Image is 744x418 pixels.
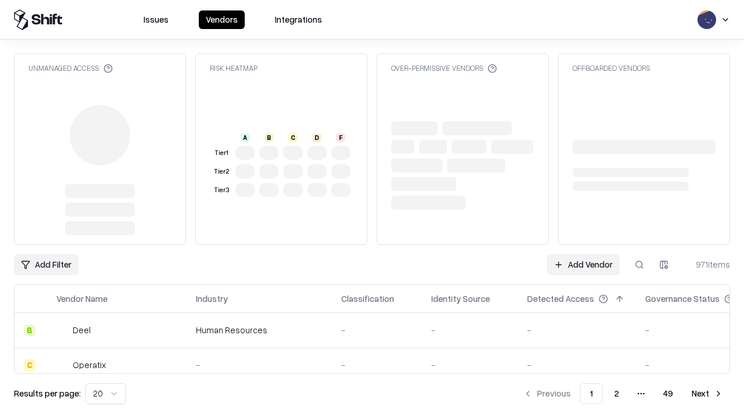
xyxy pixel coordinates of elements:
div: B [24,325,35,336]
div: - [527,359,627,371]
div: C [288,133,298,142]
div: - [196,359,323,371]
div: B [264,133,274,142]
button: Issues [137,10,176,29]
div: Operatix [73,359,106,371]
div: - [527,324,627,336]
div: - [341,324,413,336]
div: F [336,133,345,142]
div: Risk Heatmap [210,63,257,73]
div: Deel [73,324,91,336]
div: Offboarded Vendors [573,63,650,73]
div: Vendor Name [56,293,108,305]
div: Tier 1 [212,148,231,158]
button: 1 [580,383,603,404]
div: A [241,133,250,142]
div: Industry [196,293,228,305]
button: Next [685,383,730,404]
div: Classification [341,293,394,305]
div: Detected Access [527,293,594,305]
div: Identity Source [431,293,490,305]
button: Vendors [199,10,245,29]
div: Unmanaged Access [28,63,113,73]
button: 49 [654,383,682,404]
div: - [431,324,509,336]
div: Tier 3 [212,185,231,195]
p: Results per page: [14,387,81,399]
button: Integrations [268,10,329,29]
a: Add Vendor [547,254,620,275]
div: D [312,133,321,142]
div: Governance Status [645,293,720,305]
div: Tier 2 [212,167,231,176]
img: Deel [56,325,68,336]
div: - [431,359,509,371]
button: Add Filter [14,254,78,275]
div: - [341,359,413,371]
div: 971 items [684,258,730,271]
div: Human Resources [196,324,323,336]
img: Operatix [56,359,68,371]
div: C [24,359,35,371]
button: 2 [605,383,628,404]
nav: pagination [516,383,730,404]
div: Over-Permissive Vendors [391,63,497,73]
